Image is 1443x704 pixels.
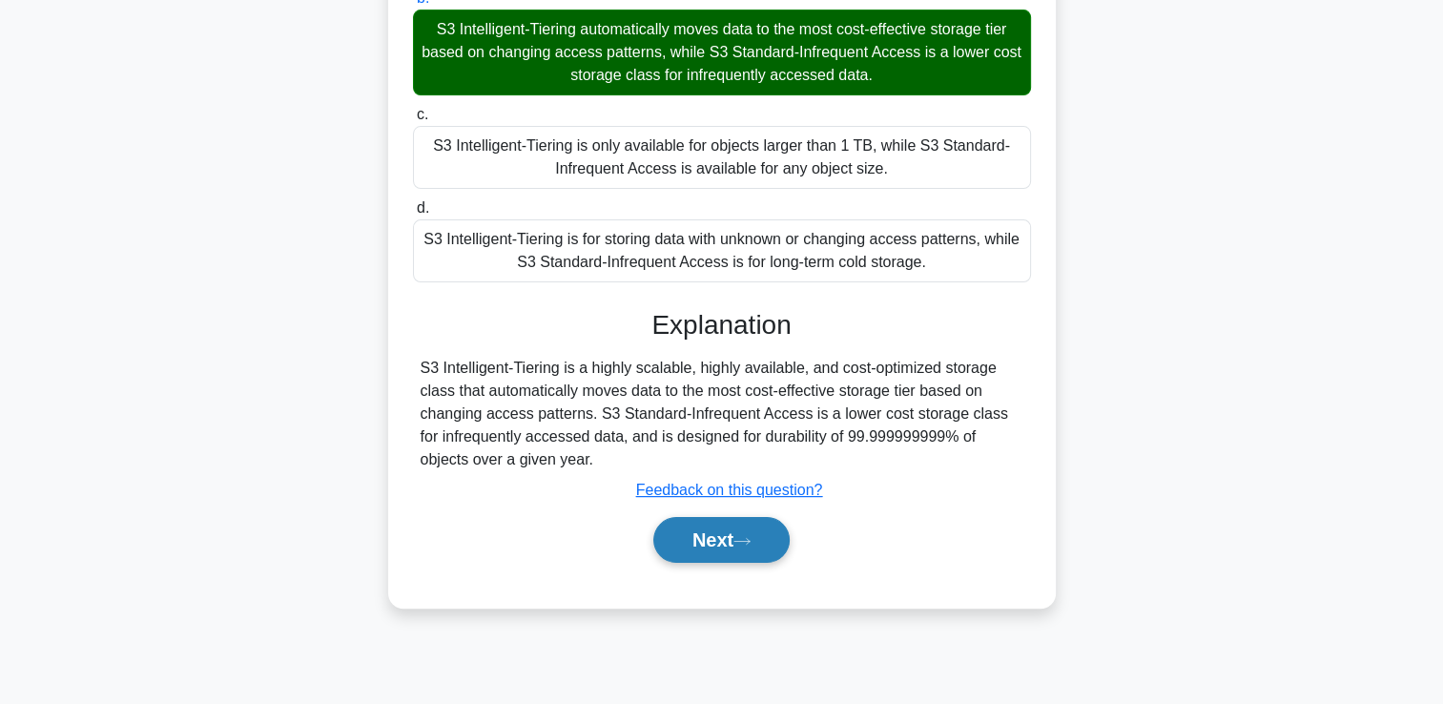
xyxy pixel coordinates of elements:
[413,219,1031,282] div: S3 Intelligent-Tiering is for storing data with unknown or changing access patterns, while S3 Sta...
[653,517,790,563] button: Next
[636,482,823,498] a: Feedback on this question?
[417,199,429,216] span: d.
[413,10,1031,95] div: S3 Intelligent-Tiering automatically moves data to the most cost-effective storage tier based on ...
[421,357,1023,471] div: S3 Intelligent-Tiering is a highly scalable, highly available, and cost-optimized storage class t...
[424,309,1020,342] h3: Explanation
[417,106,428,122] span: c.
[413,126,1031,189] div: S3 Intelligent-Tiering is only available for objects larger than 1 TB, while S3 Standard-Infreque...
